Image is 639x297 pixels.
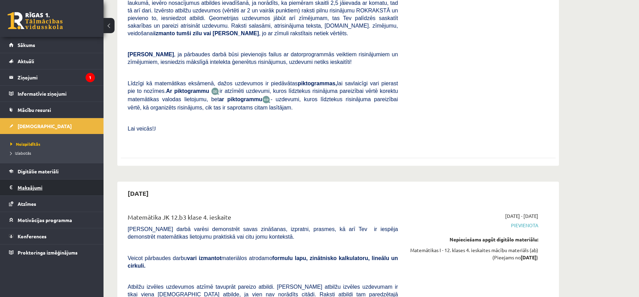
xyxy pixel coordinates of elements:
a: Informatīvie ziņojumi [9,86,95,102]
a: Atzīmes [9,196,95,212]
strong: [DATE] [521,254,537,260]
a: Maksājumi [9,180,95,195]
span: Motivācijas programma [18,217,72,223]
a: [DEMOGRAPHIC_DATA] [9,118,95,134]
span: Proktoringa izmēģinājums [18,249,78,256]
span: [PERSON_NAME] [128,51,174,57]
a: Mācību resursi [9,102,95,118]
span: Veicot pārbaudes darbu materiālos atrodamo [128,255,398,269]
span: Digitālie materiāli [18,168,59,174]
i: 1 [86,73,95,82]
span: [PERSON_NAME] darbā varēsi demonstrēt savas zināšanas, izpratni, prasmes, kā arī Tev ir iespēja d... [128,226,398,240]
h2: [DATE] [121,185,156,201]
img: JfuEzvunn4EvwAAAAASUVORK5CYII= [211,87,219,95]
span: Izlabotās [10,150,31,156]
b: ar piktogrammu [219,96,262,102]
a: Motivācijas programma [9,212,95,228]
b: formulu lapu, zinātnisko kalkulatoru, lineālu un cirkuli. [128,255,398,269]
span: Sākums [18,42,35,48]
span: [DATE] - [DATE] [505,212,538,220]
legend: Informatīvie ziņojumi [18,86,95,102]
span: Aktuāli [18,58,34,64]
a: Aktuāli [9,53,95,69]
div: Matemātikas I - 12. klases 4. ieskaites mācību materiāls (ab) (Pieejams no ) [408,247,538,261]
span: [DEMOGRAPHIC_DATA] [18,123,72,129]
img: wKvN42sLe3LLwAAAABJRU5ErkJggg== [262,96,271,104]
a: Ziņojumi1 [9,69,95,85]
span: Līdzīgi kā matemātikas eksāmenā, dažos uzdevumos ir piedāvātas lai savlaicīgi vari pierast pie to... [128,80,398,94]
span: Atzīmes [18,201,36,207]
legend: Ziņojumi [18,69,95,85]
b: izmanto [154,30,175,36]
b: piktogrammas, [298,80,337,86]
div: Nepieciešams apgūt digitālo materiālu: [408,236,538,243]
span: Pievienota [408,222,538,229]
a: Sākums [9,37,95,53]
a: Neizpildītās [10,141,97,147]
a: Proktoringa izmēģinājums [9,245,95,260]
span: Neizpildītās [10,141,40,147]
a: Konferences [9,228,95,244]
span: Mācību resursi [18,107,51,113]
span: J [154,126,156,132]
a: Digitālie materiāli [9,163,95,179]
div: Matemātika JK 12.b3 klase 4. ieskaite [128,212,398,225]
b: vari izmantot [187,255,222,261]
a: Rīgas 1. Tālmācības vidusskola [8,12,63,29]
span: , ja pārbaudes darbā būsi pievienojis failus ar datorprogrammās veiktiem risinājumiem un zīmējumi... [128,51,398,65]
span: ir atzīmēti uzdevumi, kuros līdztekus risinājuma pareizībai vērtē korektu matemātikas valodas lie... [128,88,398,102]
a: Izlabotās [10,150,97,156]
span: Lai veicās! [128,126,154,132]
span: Konferences [18,233,47,239]
legend: Maksājumi [18,180,95,195]
b: tumši zilu vai [PERSON_NAME] [176,30,259,36]
b: Ar piktogrammu [166,88,209,94]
